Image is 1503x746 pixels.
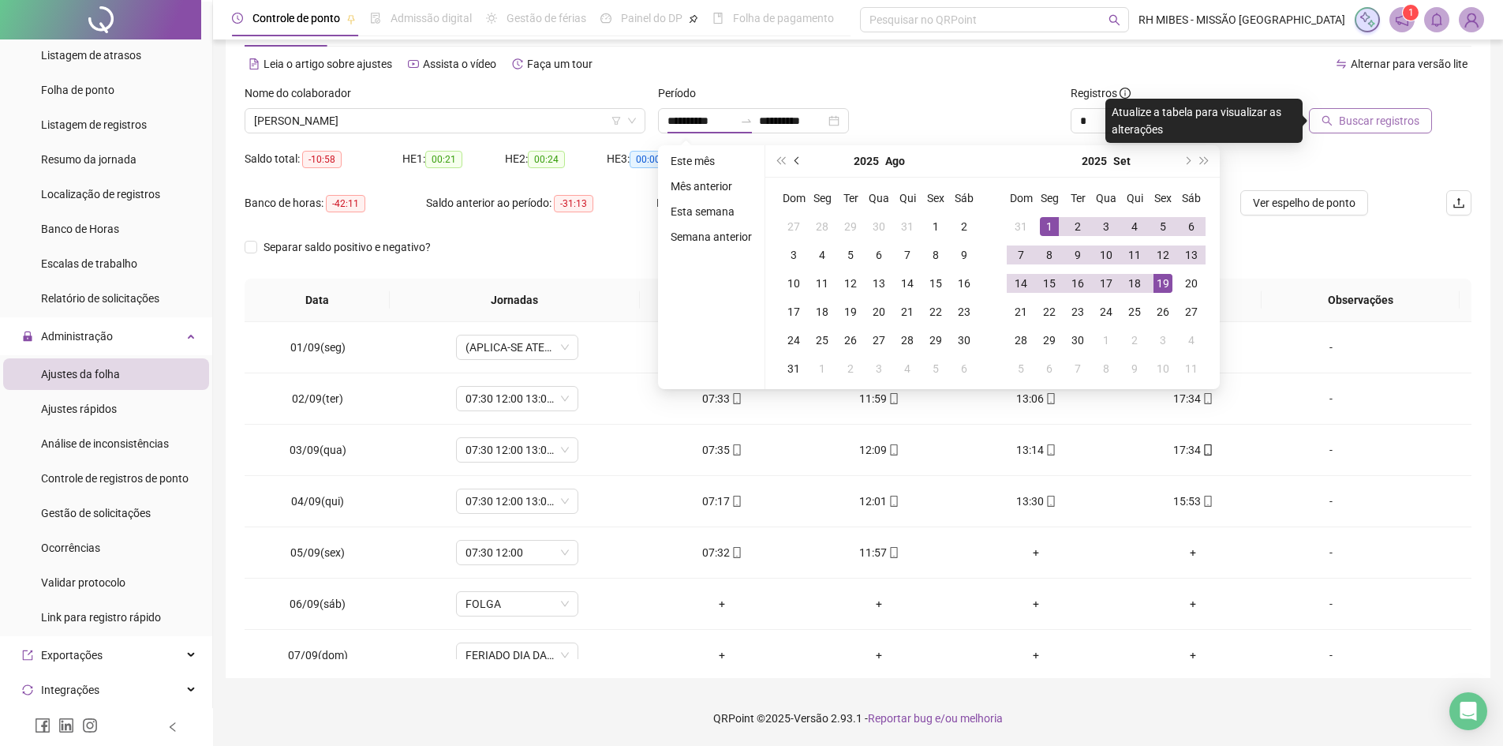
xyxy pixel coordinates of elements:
[813,246,832,264] div: 4
[1408,7,1414,18] span: 1
[465,489,569,513] span: 07:30 12:00 13:00 17:30
[1040,217,1059,236] div: 1
[1035,298,1064,326] td: 2025-09-22
[955,302,974,321] div: 23
[1336,58,1347,69] span: swap
[885,145,905,177] button: month panel
[664,202,758,221] li: Esta semana
[1149,241,1177,269] td: 2025-09-12
[621,12,682,24] span: Painel do DP
[784,302,803,321] div: 17
[1153,274,1172,293] div: 19
[869,331,888,350] div: 27
[391,12,472,24] span: Admissão digital
[926,246,945,264] div: 8
[1153,331,1172,350] div: 3
[264,58,392,70] span: Leia o artigo sobre ajustes
[1253,194,1355,212] span: Ver espelho de ponto
[1097,274,1116,293] div: 17
[808,326,836,354] td: 2025-08-25
[813,390,945,407] div: 11:59
[780,184,808,212] th: Dom
[465,643,569,667] span: FERIADO DIA DA INDEPENDÊNCIA
[813,331,832,350] div: 25
[841,217,860,236] div: 29
[656,390,788,407] div: 07:33
[1011,274,1030,293] div: 14
[1359,11,1376,28] img: sparkle-icon.fc2bf0ac1784a2077858766a79e2daf3.svg
[1120,241,1149,269] td: 2025-09-11
[465,387,569,410] span: 07:30 12:00 13:00 17:30
[926,217,945,236] div: 1
[423,58,496,70] span: Assista o vídeo
[1284,390,1378,407] div: -
[611,116,621,126] span: filter
[893,184,922,212] th: Qui
[869,359,888,378] div: 3
[465,592,569,616] span: FOLGA
[390,279,640,322] th: Jornadas
[712,13,723,24] span: book
[780,326,808,354] td: 2025-08-24
[1113,145,1131,177] button: month panel
[1040,359,1059,378] div: 6
[245,194,426,212] div: Banco de horas:
[1097,331,1116,350] div: 1
[41,223,119,235] span: Banco de Horas
[1149,326,1177,354] td: 2025-10-03
[898,217,917,236] div: 31
[1092,269,1120,298] td: 2025-09-17
[1262,279,1460,322] th: Observações
[1125,217,1144,236] div: 4
[257,238,437,256] span: Separar saldo positivo e negativo?
[1064,241,1092,269] td: 2025-09-09
[1007,354,1035,383] td: 2025-10-05
[41,472,189,485] span: Controle de registros de ponto
[1035,354,1064,383] td: 2025-10-06
[1274,291,1447,309] span: Observações
[1035,184,1064,212] th: Seg
[1011,302,1030,321] div: 21
[893,212,922,241] td: 2025-07-31
[869,302,888,321] div: 20
[1182,274,1201,293] div: 20
[41,368,120,380] span: Ajustes da folha
[865,184,893,212] th: Qua
[41,292,159,305] span: Relatório de solicitações
[1449,692,1487,730] div: Open Intercom Messenger
[893,354,922,383] td: 2025-09-04
[554,195,593,212] span: -31:13
[607,150,709,168] div: HE 3:
[1040,274,1059,293] div: 15
[1064,354,1092,383] td: 2025-10-07
[836,241,865,269] td: 2025-08-05
[1007,241,1035,269] td: 2025-09-07
[1125,246,1144,264] div: 11
[465,438,569,462] span: 07:30 12:00 13:00 17:30
[1120,354,1149,383] td: 2025-10-09
[740,114,753,127] span: swap-right
[865,212,893,241] td: 2025-07-30
[970,390,1102,407] div: 13:06
[1153,302,1172,321] div: 26
[1182,359,1201,378] div: 11
[922,241,950,269] td: 2025-08-08
[527,58,593,70] span: Faça um tour
[1040,246,1059,264] div: 8
[898,359,917,378] div: 4
[893,269,922,298] td: 2025-08-14
[955,359,974,378] div: 6
[813,359,832,378] div: 1
[808,241,836,269] td: 2025-08-04
[1068,359,1087,378] div: 7
[1007,326,1035,354] td: 2025-09-28
[784,246,803,264] div: 3
[1149,298,1177,326] td: 2025-09-26
[922,212,950,241] td: 2025-08-01
[1071,84,1131,102] span: Registros
[1125,274,1144,293] div: 18
[893,298,922,326] td: 2025-08-21
[1068,302,1087,321] div: 23
[656,339,788,356] div: +
[1177,184,1206,212] th: Sáb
